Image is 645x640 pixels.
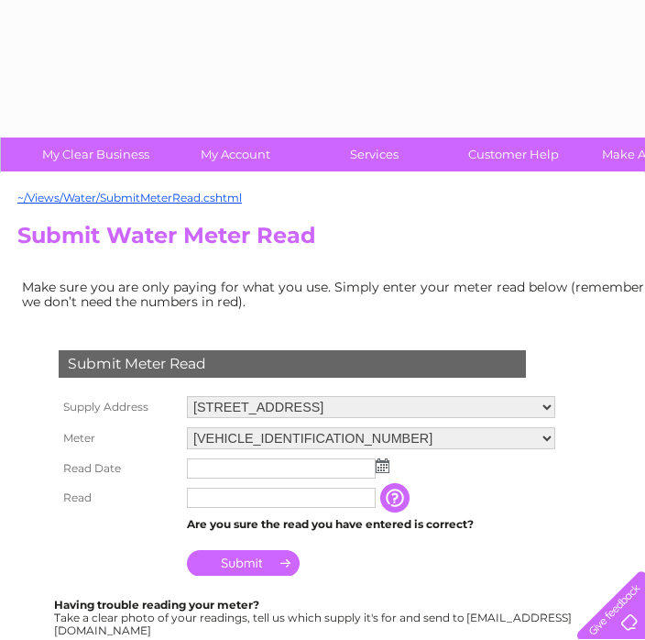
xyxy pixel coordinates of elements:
[20,138,171,171] a: My Clear Business
[438,138,589,171] a: Customer Help
[299,138,450,171] a: Services
[380,483,413,513] input: Information
[54,454,182,483] th: Read Date
[159,138,311,171] a: My Account
[187,550,300,576] input: Submit
[59,350,526,378] div: Submit Meter Read
[54,599,574,636] div: Take a clear photo of your readings, tell us which supply it's for and send to [EMAIL_ADDRESS][DO...
[376,458,389,473] img: ...
[54,423,182,454] th: Meter
[54,483,182,513] th: Read
[54,598,259,612] b: Having trouble reading your meter?
[17,191,242,204] a: ~/Views/Water/SubmitMeterRead.cshtml
[182,513,560,536] td: Are you sure the read you have entered is correct?
[54,392,182,423] th: Supply Address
